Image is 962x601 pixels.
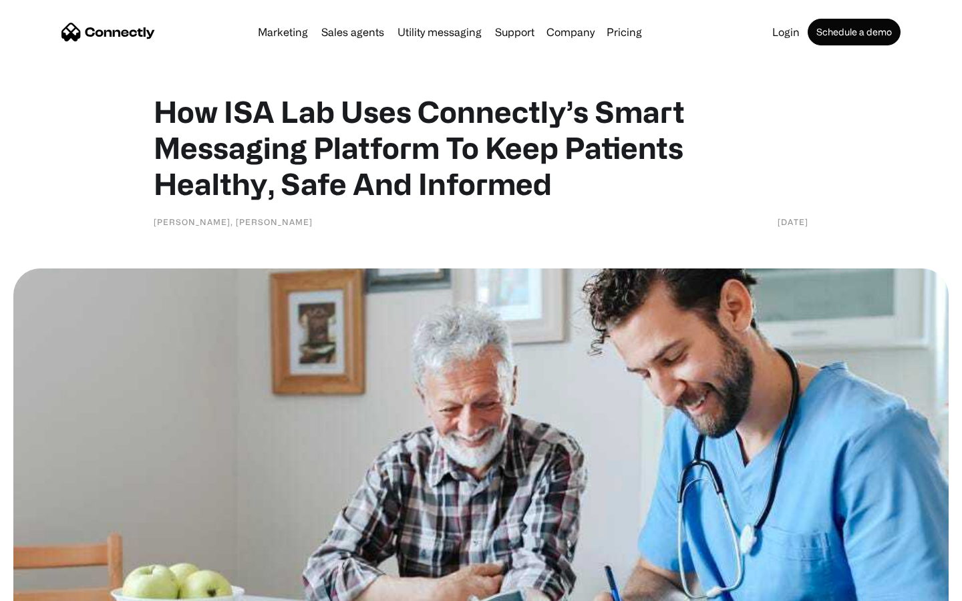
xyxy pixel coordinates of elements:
[490,27,540,37] a: Support
[767,27,805,37] a: Login
[154,93,808,202] h1: How ISA Lab Uses Connectly’s Smart Messaging Platform To Keep Patients Healthy, Safe And Informed
[778,215,808,228] div: [DATE]
[27,578,80,596] ul: Language list
[253,27,313,37] a: Marketing
[13,578,80,596] aside: Language selected: English
[392,27,487,37] a: Utility messaging
[154,215,313,228] div: [PERSON_NAME], [PERSON_NAME]
[808,19,901,45] a: Schedule a demo
[546,23,595,41] div: Company
[316,27,389,37] a: Sales agents
[601,27,647,37] a: Pricing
